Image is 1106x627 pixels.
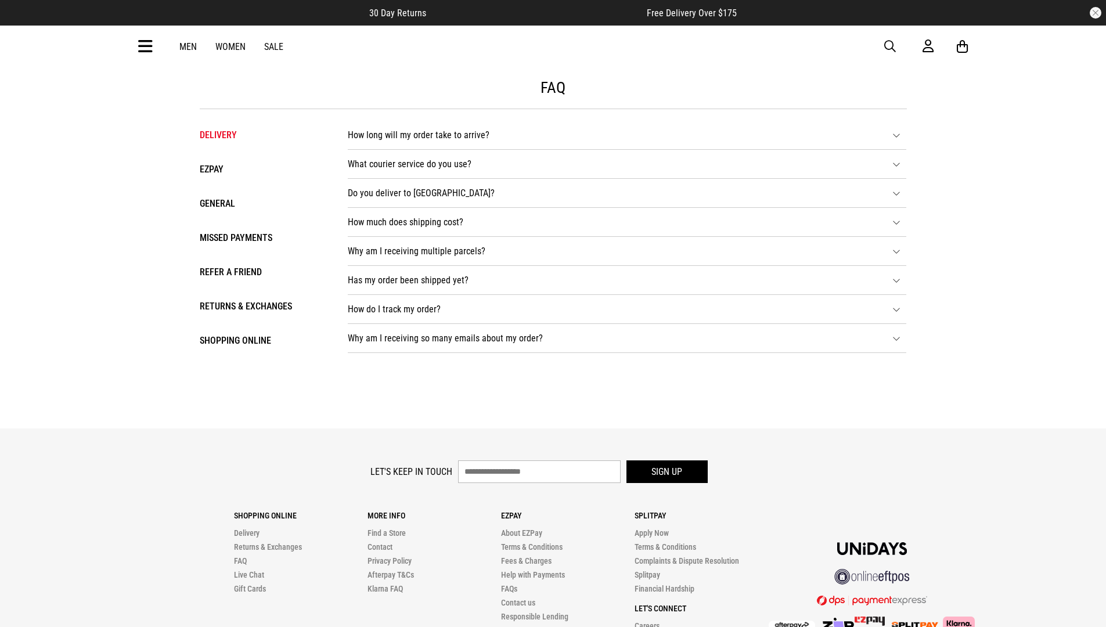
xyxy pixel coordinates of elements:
[348,150,906,179] li: What courier service do you use?
[501,612,568,621] a: Responsible Lending
[348,266,906,295] li: Has my order been shipped yet?
[368,556,412,565] a: Privacy Policy
[200,78,907,97] h1: FAQ
[368,570,414,579] a: Afterpay T&Cs
[635,528,669,538] a: Apply Now
[635,542,696,552] a: Terms & Conditions
[626,460,708,483] button: Sign up
[837,542,907,555] img: Unidays
[368,584,403,593] a: Klarna FAQ
[200,127,325,143] li: Delivery
[834,569,910,585] img: online eftpos
[234,556,247,565] a: FAQ
[200,161,325,178] li: EZPAY
[635,570,660,579] a: Splitpay
[179,41,197,52] a: Men
[348,121,906,150] li: How long will my order take to arrive?
[368,528,406,538] a: Find a Store
[501,584,517,593] a: FAQs
[200,195,325,212] li: General
[348,295,906,324] li: How do I track my order?
[635,604,768,613] p: Let's Connect
[348,179,906,208] li: Do you deliver to [GEOGRAPHIC_DATA]?
[501,570,565,579] a: Help with Payments
[368,542,392,552] a: Contact
[348,237,906,266] li: Why am I receiving multiple parcels?
[369,8,426,19] span: 30 Day Returns
[635,511,768,520] p: Splitpay
[200,229,325,246] li: Missed Payments
[501,598,535,607] a: Contact us
[855,617,885,626] img: Splitpay
[215,41,246,52] a: Women
[234,528,260,538] a: Delivery
[348,324,906,353] li: Why am I receiving so many emails about my order?
[234,570,264,579] a: Live Chat
[234,542,302,552] a: Returns & Exchanges
[200,332,325,349] li: Shopping Online
[501,542,563,552] a: Terms & Conditions
[200,298,325,315] li: Returns & Exchanges
[200,264,325,280] li: Refer a Friend
[635,584,694,593] a: Financial Hardship
[817,595,927,606] img: DPS
[635,556,739,565] a: Complaints & Dispute Resolution
[501,511,635,520] p: Ezpay
[348,208,906,237] li: How much does shipping cost?
[370,466,452,477] label: Let's keep in touch
[449,7,624,19] iframe: Customer reviews powered by Trustpilot
[647,8,737,19] span: Free Delivery Over $175
[501,528,542,538] a: About EZPay
[368,511,501,520] p: More Info
[264,41,283,52] a: Sale
[516,38,593,55] img: Redrat logo
[234,511,368,520] p: Shopping Online
[501,556,552,565] a: Fees & Charges
[234,584,266,593] a: Gift Cards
